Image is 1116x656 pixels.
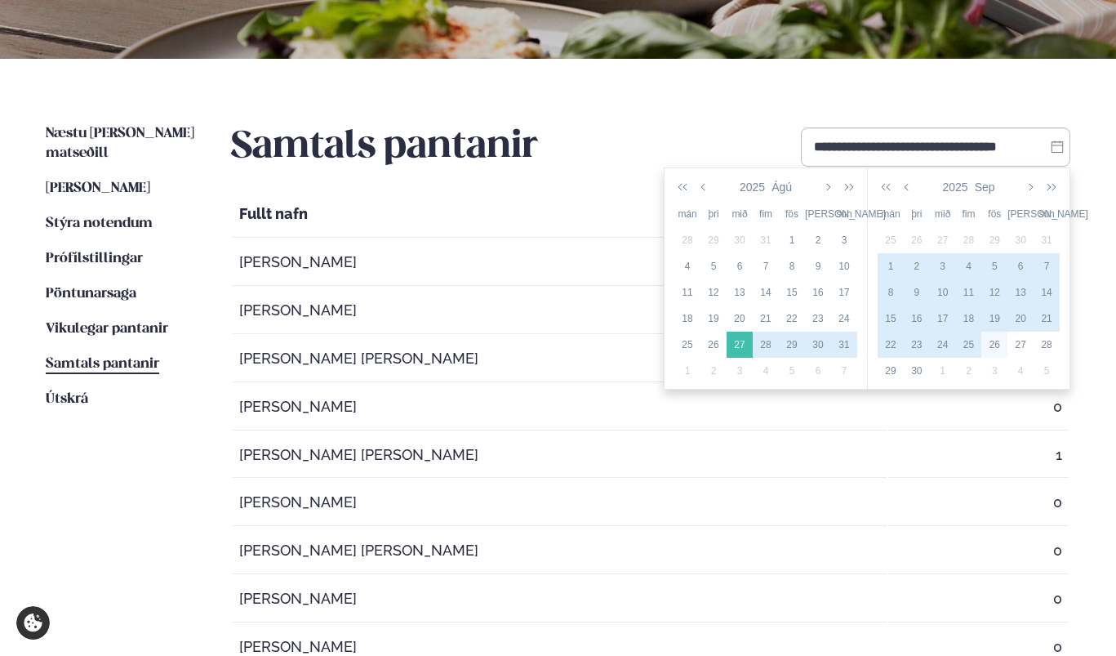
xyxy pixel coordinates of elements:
td: 2025-09-21 [1034,306,1060,332]
td: 2025-09-12 [981,279,1007,306]
a: Næstu [PERSON_NAME] matseðill [46,124,198,163]
td: 2025-08-12 [700,279,727,306]
td: 2025-09-17 [930,306,956,332]
a: Stýra notendum [46,214,153,234]
td: 2025-08-21 [753,306,779,332]
div: 16 [805,285,831,300]
td: 2025-08-04 [674,253,700,279]
td: 2025-08-06 [727,253,753,279]
th: Fullt nafn [233,191,887,238]
td: 2025-09-23 [904,332,930,358]
span: Útskrá [46,392,88,406]
a: Útskrá [46,390,88,409]
button: Sep [971,173,998,201]
td: 2025-09-03 [930,253,956,279]
div: 25 [878,233,904,248]
td: 2025-09-13 [1007,279,1034,306]
th: sun [1034,201,1060,227]
div: 4 [956,259,982,274]
td: 2025-08-16 [805,279,831,306]
div: 31 [753,233,779,248]
td: [PERSON_NAME] [PERSON_NAME] [233,528,887,574]
td: [PERSON_NAME] [233,384,887,431]
td: 2025-09-18 [956,306,982,332]
div: 15 [779,285,805,300]
a: Pöntunarsaga [46,284,136,304]
div: 1 [930,364,956,378]
div: 4 [1007,364,1034,378]
td: 2025-09-16 [904,306,930,332]
th: [PERSON_NAME] [805,201,831,227]
div: 5 [779,364,805,378]
td: 2025-10-02 [956,358,982,384]
td: 2025-08-07 [753,253,779,279]
button: 2025 [940,173,971,201]
td: 2025-08-29 [981,227,1007,253]
td: 2025-09-20 [1007,306,1034,332]
div: 16 [904,311,930,326]
div: 20 [1007,311,1034,326]
td: 2025-08-18 [674,306,700,332]
td: 2025-09-07 [831,358,857,384]
span: [PERSON_NAME] [46,181,150,195]
div: 19 [700,311,727,326]
div: 28 [956,233,982,248]
td: 2025-08-20 [727,306,753,332]
div: 6 [805,364,831,378]
div: 31 [831,337,857,352]
td: 2025-08-24 [831,306,857,332]
td: 2025-09-11 [956,279,982,306]
div: 5 [981,259,1007,274]
td: 2025-09-29 [878,358,904,384]
span: Næstu [PERSON_NAME] matseðill [46,127,194,160]
button: Ágú [768,173,795,201]
td: 2025-09-25 [956,332,982,358]
th: sun [831,201,857,227]
td: 2025-09-04 [753,358,779,384]
div: 5 [1034,364,1060,378]
td: 2025-09-30 [904,358,930,384]
div: 27 [930,233,956,248]
td: 2025-08-19 [700,306,727,332]
span: Vikulegar pantanir [46,322,168,336]
td: 2025-08-28 [753,332,779,358]
td: [PERSON_NAME] [233,288,887,334]
div: 9 [904,285,930,300]
div: 19 [981,311,1007,326]
td: 2025-08-26 [700,332,727,358]
td: 2025-09-05 [981,253,1007,279]
td: 2025-08-30 [805,332,831,358]
div: 6 [1007,259,1034,274]
div: 14 [753,285,779,300]
td: 2025-08-27 [727,332,753,358]
div: 11 [956,285,982,300]
td: 2025-07-30 [727,227,753,253]
td: 1 [888,432,1069,479]
div: 23 [805,311,831,326]
td: 2025-08-13 [727,279,753,306]
div: 1 [878,259,904,274]
th: mið [727,201,753,227]
td: 2025-08-03 [831,227,857,253]
div: 3 [831,233,857,248]
div: 27 [727,337,753,352]
td: [PERSON_NAME] [233,239,887,286]
td: 2025-09-28 [1034,332,1060,358]
div: 29 [779,337,805,352]
div: 10 [831,259,857,274]
div: 4 [674,259,700,274]
th: fim [753,201,779,227]
div: 21 [753,311,779,326]
div: 24 [930,337,956,352]
td: 2025-09-06 [1007,253,1034,279]
td: 2025-09-15 [878,306,904,332]
a: Samtals pantanir [46,355,159,374]
div: 2 [805,233,831,248]
td: 2025-08-23 [805,306,831,332]
th: fös [779,201,805,227]
td: 2025-08-01 [779,227,805,253]
td: 2025-09-02 [904,253,930,279]
td: 2025-08-15 [779,279,805,306]
div: 11 [674,285,700,300]
td: 2025-09-19 [981,306,1007,332]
